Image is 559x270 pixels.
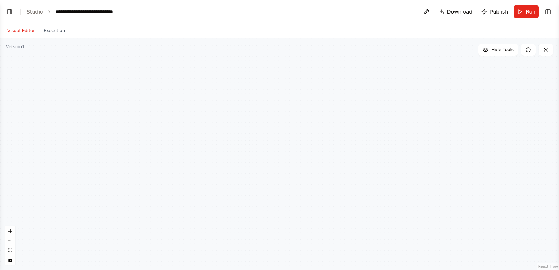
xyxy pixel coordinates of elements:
[490,8,508,15] span: Publish
[4,7,15,17] button: Show left sidebar
[5,245,15,255] button: fit view
[5,226,15,236] button: zoom in
[435,5,476,18] button: Download
[538,265,558,269] a: React Flow attribution
[5,226,15,265] div: React Flow controls
[478,5,511,18] button: Publish
[543,7,553,17] button: Show right sidebar
[478,44,518,56] button: Hide Tools
[447,8,473,15] span: Download
[39,26,70,35] button: Execution
[514,5,539,18] button: Run
[491,47,514,53] span: Hide Tools
[5,255,15,265] button: toggle interactivity
[27,8,135,15] nav: breadcrumb
[526,8,536,15] span: Run
[6,44,25,50] div: Version 1
[27,9,43,15] a: Studio
[3,26,39,35] button: Visual Editor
